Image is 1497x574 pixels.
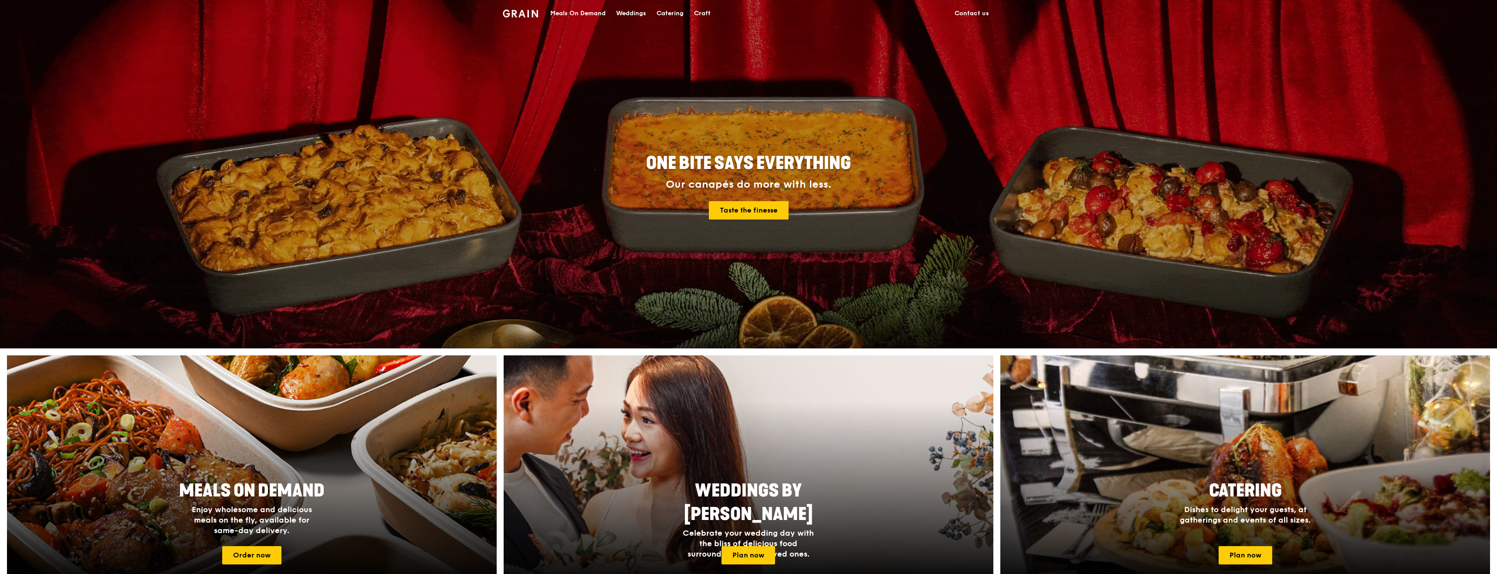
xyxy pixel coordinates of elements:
[179,480,325,501] span: Meals On Demand
[592,179,905,191] div: Our canapés do more with less.
[503,10,538,17] img: Grain
[949,0,994,27] a: Contact us
[616,0,646,27] div: Weddings
[192,505,312,535] span: Enjoy wholesome and delicious meals on the fly, available for same-day delivery.
[709,201,789,219] a: Taste the finesse
[1209,480,1282,501] span: Catering
[1180,505,1311,525] span: Dishes to delight your guests, at gatherings and events of all sizes.
[694,0,711,27] div: Craft
[683,528,814,559] span: Celebrate your wedding day with the bliss of delicious food surrounded by your loved ones.
[721,546,775,564] a: Plan now
[646,153,851,174] span: ONE BITE SAYS EVERYTHING
[684,480,813,525] span: Weddings by [PERSON_NAME]
[222,546,281,564] a: Order now
[689,0,716,27] a: Craft
[1219,546,1272,564] a: Plan now
[550,0,606,27] div: Meals On Demand
[657,0,684,27] div: Catering
[611,0,651,27] a: Weddings
[651,0,689,27] a: Catering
